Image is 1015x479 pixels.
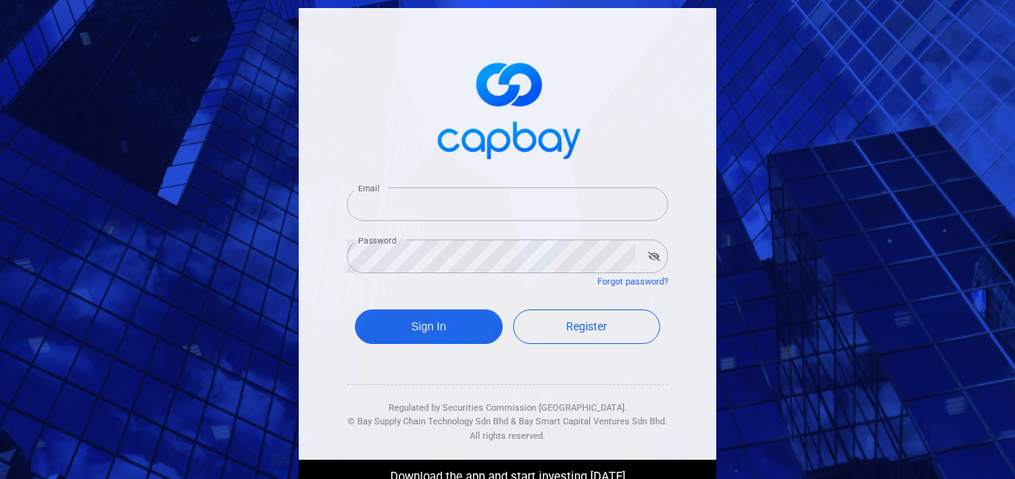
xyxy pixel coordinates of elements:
a: Register [513,309,661,344]
img: logo [427,48,588,168]
span: © Bay Supply Chain Technology Sdn Bhd [348,416,508,427]
label: Password [358,235,397,247]
button: Sign In [355,309,503,344]
span: Bay Smart Capital Ventures Sdn Bhd. [519,416,667,427]
div: Regulated by Securities Commission [GEOGRAPHIC_DATA]. & All rights reserved. [347,385,668,444]
span: Register [566,320,607,333]
label: Email [358,182,379,194]
a: Forgot password? [597,276,668,287]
